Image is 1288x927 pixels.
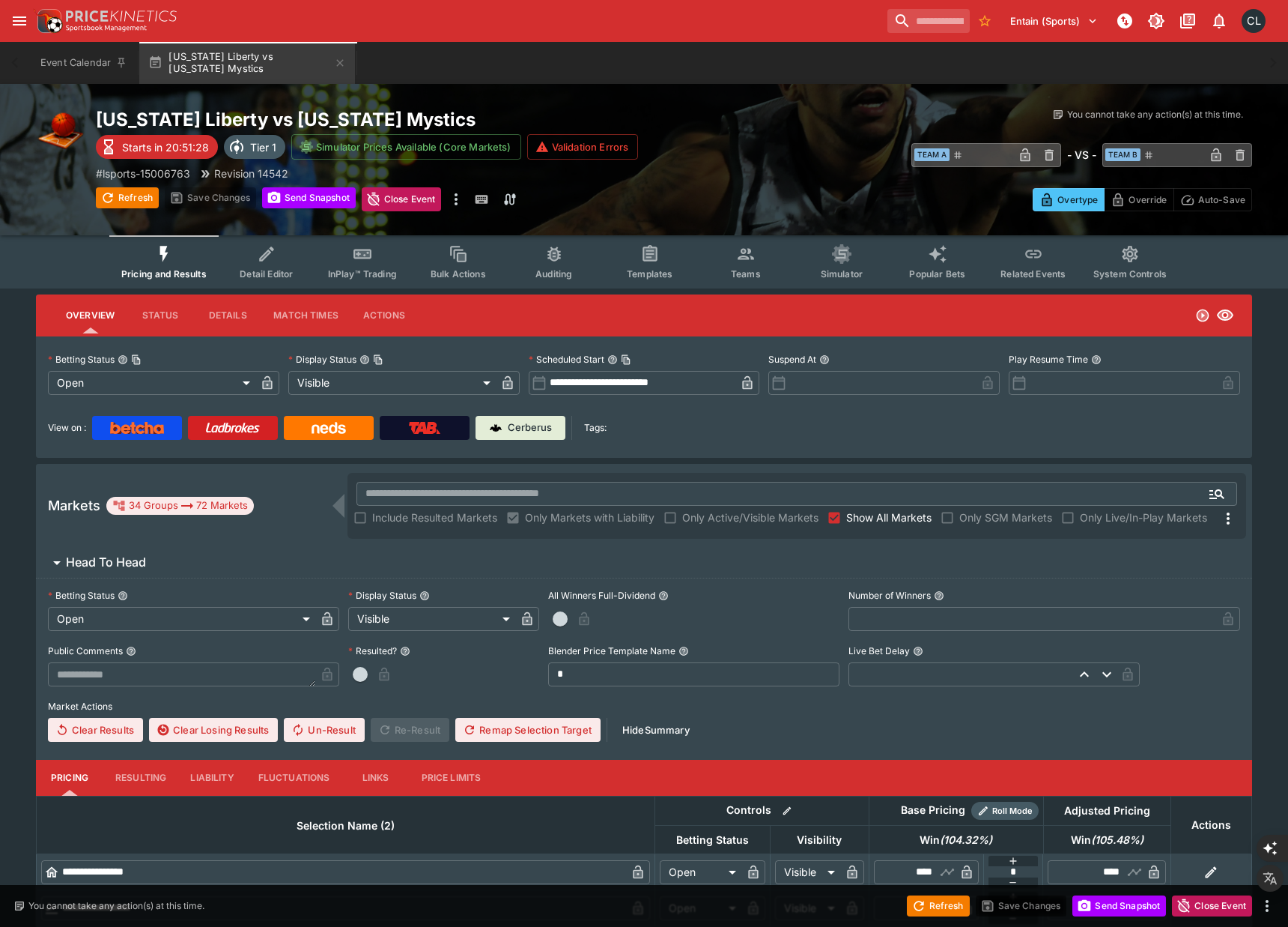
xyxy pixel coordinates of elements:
th: Actions [1170,796,1251,854]
span: System Controls [1093,268,1167,280]
button: Copy To Clipboard [131,354,142,365]
button: Number of Winners [934,591,944,601]
div: Open [48,607,315,631]
button: Copy To Clipboard [621,354,631,365]
span: Bulk Actions [431,268,486,280]
span: Templates [627,268,672,280]
p: Starts in 20:51:28 [122,139,209,155]
div: Open [48,371,255,395]
span: Teams [731,268,761,280]
span: Win(104.32%) [903,831,1009,849]
button: Refresh [96,187,159,208]
button: Clear Results [48,718,143,742]
button: more [447,187,465,211]
button: Bulk edit [777,801,797,821]
button: Documentation [1174,7,1201,34]
button: Send Snapshot [1072,896,1166,917]
p: Display Status [288,353,356,366]
span: Pricing and Results [121,268,207,280]
h5: Markets [48,497,100,514]
button: Close Event [362,187,442,211]
svg: Open [1195,308,1210,323]
button: Send Snapshot [262,187,356,208]
p: Public Comments [48,644,123,657]
p: Copy To Clipboard [96,166,190,181]
p: Betting Status [48,353,115,366]
button: Suspend At [819,354,830,365]
em: ( 104.32 %) [940,831,992,849]
p: Auto-Save [1198,192,1245,208]
button: Price Limits [410,760,493,796]
button: Close Event [1172,896,1252,917]
button: NOT Connected to PK [1111,7,1138,34]
button: open drawer [6,7,33,34]
img: PriceKinetics Logo [33,6,63,36]
button: Play Resume Time [1091,354,1102,365]
h2: Copy To Clipboard [96,108,674,131]
button: All Winners Full-Dividend [658,591,669,601]
button: Status [127,298,194,333]
button: Refresh [907,896,970,917]
p: Tier 1 [250,139,276,155]
p: You cannot take any action(s) at this time. [1067,108,1243,121]
span: Selection Name (2) [280,817,411,835]
div: Visible [288,371,496,395]
span: Only SGM Markets [959,510,1052,525]
span: Only Live/In-Play Markets [1080,510,1207,525]
p: Overtype [1057,192,1098,208]
span: Simulator [821,268,863,280]
img: Ladbrokes [205,422,260,434]
button: Overview [54,298,127,333]
button: Auto-Save [1173,188,1252,211]
div: Event type filters [109,235,1179,289]
a: Cerberus [476,416,565,440]
button: Match Times [261,298,350,333]
span: Betting Status [660,831,765,849]
button: Chad Liu [1237,4,1270,37]
svg: More [1219,510,1237,528]
p: You cannot take any action(s) at this time. [28,899,204,913]
p: Cerberus [508,420,552,435]
p: Display Status [348,589,416,602]
button: Notifications [1206,7,1233,34]
button: Simulator Prices Available (Core Markets) [291,134,521,160]
button: Toggle light/dark mode [1143,7,1170,34]
p: Number of Winners [848,589,931,602]
span: Popular Bets [909,268,965,280]
button: Betting StatusCopy To Clipboard [118,354,128,365]
button: Blender Price Template Name [678,646,689,656]
button: Liability [178,760,246,796]
button: Event Calendar [31,42,136,84]
span: Auditing [535,268,572,280]
button: Pricing [36,760,103,796]
div: Open [660,860,741,884]
button: Details [194,298,261,333]
button: Resulting [103,760,178,796]
p: Live Bet Delay [848,644,910,657]
h6: - VS - [1067,147,1096,163]
button: Un-Result [284,718,364,742]
button: No Bookmarks [973,9,997,33]
p: All Winners Full-Dividend [548,589,655,602]
span: Win(105.48%) [1054,831,1160,849]
div: Start From [1033,188,1252,211]
button: Head To Head [36,548,1252,578]
span: Only Active/Visible Markets [682,510,818,525]
button: Override [1104,188,1173,211]
em: ( 105.48 %) [1091,831,1143,849]
button: Live Bet Delay [913,646,923,656]
button: Select Tenant [1001,9,1107,33]
h6: Head To Head [66,555,146,570]
span: Detail Editor [240,268,293,280]
button: more [1258,897,1276,915]
button: Overtype [1033,188,1105,211]
th: Controls [654,796,869,825]
span: Re-Result [371,718,449,742]
button: Display Status [419,591,430,601]
img: PriceKinetics [66,10,177,22]
button: Remap Selection Target [455,718,601,742]
img: Cerberus [490,422,502,434]
button: Open [1203,480,1230,507]
img: TabNZ [409,422,440,434]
